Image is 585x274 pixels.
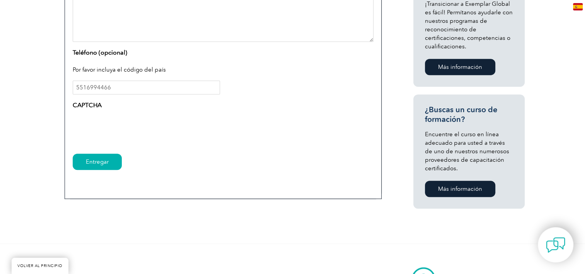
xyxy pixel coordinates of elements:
[12,258,68,274] a: VOLVER AL PRINCIPIO
[425,105,497,124] font: ¿Buscas un curso de formación?
[425,131,509,172] font: Encuentre el curso en línea adecuado para usted a través de uno de nuestros numerosos proveedores...
[73,101,102,109] font: CAPTCHA
[438,185,482,192] font: Más información
[17,264,63,268] font: VOLVER AL PRINCIPIO
[73,154,122,170] input: Entregar
[425,181,495,197] a: Más información
[573,3,583,10] img: es
[73,49,127,56] font: Teléfono (opcional)
[73,66,166,73] font: Por favor incluya el código del país
[438,63,482,70] font: Más información
[546,235,565,255] img: contact-chat.png
[73,113,190,143] iframe: reCAPTCHA
[425,59,495,75] a: Más información
[425,0,513,50] font: ¡Transicionar a Exemplar Global es fácil! Permítanos ayudarle con nuestros programas de reconocim...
